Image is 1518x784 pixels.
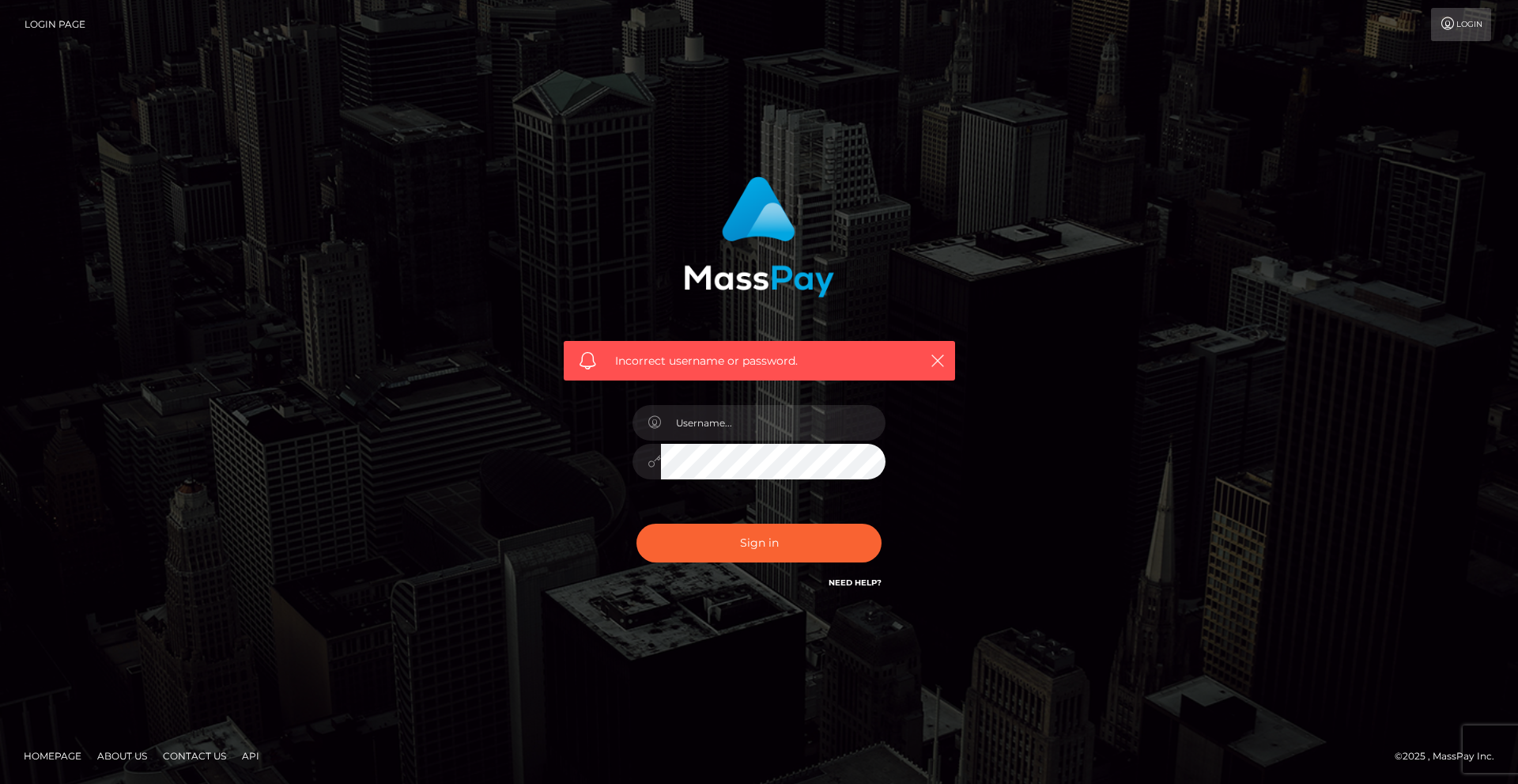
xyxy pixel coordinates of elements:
a: Login Page [25,8,85,41]
a: API [236,744,266,768]
img: MassPay Login [684,176,834,297]
a: Need Help? [829,578,882,588]
a: Contact Us [157,744,232,768]
input: Username... [661,405,885,441]
button: Sign in [636,524,882,562]
div: © 2025 , MassPay Inc. [1395,748,1506,765]
span: Incorrect username or password. [615,353,904,369]
a: Homepage [17,744,88,768]
a: About Us [91,744,153,768]
a: Login [1431,8,1491,41]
